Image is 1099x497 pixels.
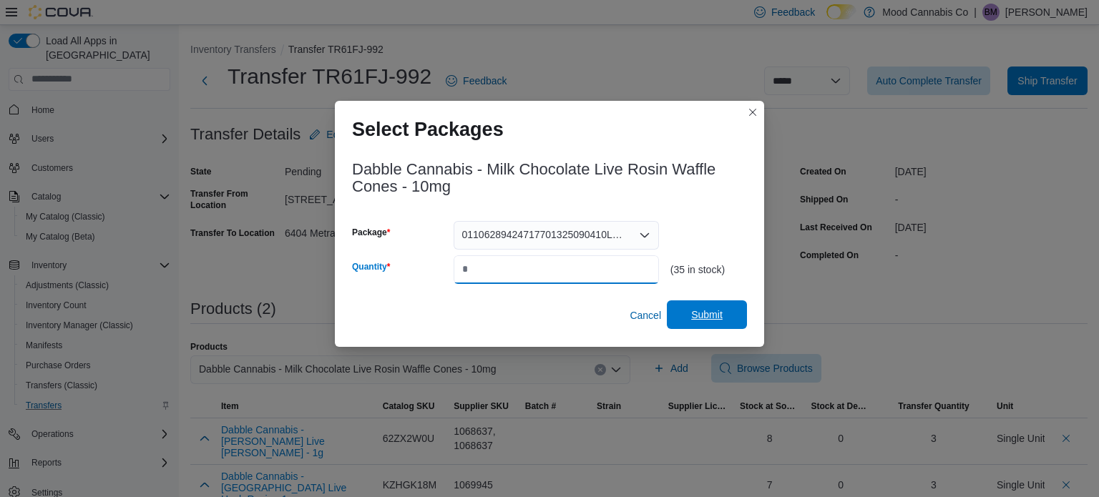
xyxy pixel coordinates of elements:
[667,300,747,329] button: Submit
[630,308,661,323] span: Cancel
[639,230,650,241] button: Open list of options
[352,227,390,238] label: Package
[352,261,390,272] label: Quantity
[462,226,625,243] span: 01106289424717701325090410LD250820285
[624,301,667,330] button: Cancel
[744,104,761,121] button: Closes this modal window
[352,161,747,195] h3: Dabble Cannabis - Milk Chocolate Live Rosin Waffle Cones - 10mg
[670,264,747,275] div: (35 in stock)
[691,307,723,322] span: Submit
[352,118,504,141] h1: Select Packages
